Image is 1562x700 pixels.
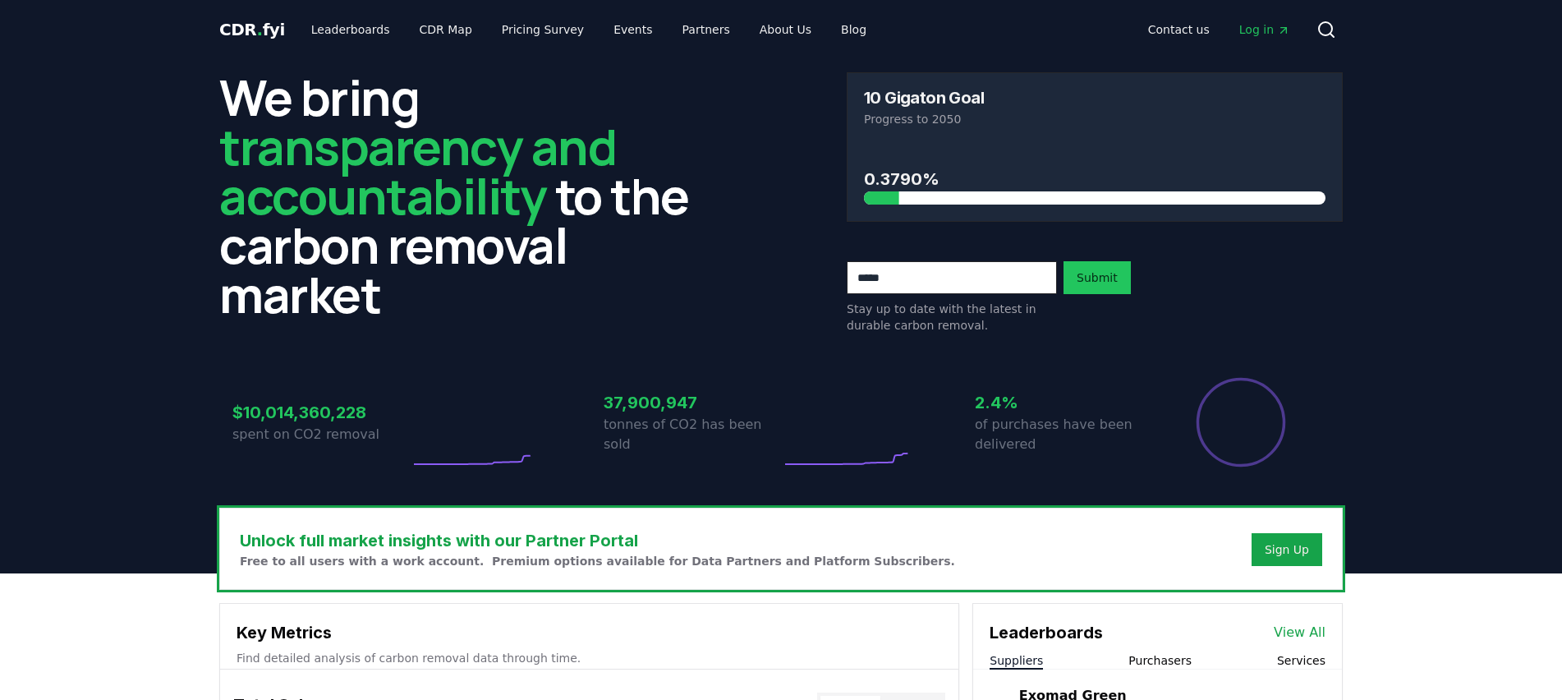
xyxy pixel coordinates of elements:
nav: Main [1135,15,1303,44]
span: CDR fyi [219,20,285,39]
a: Partners [669,15,743,44]
h3: Key Metrics [237,620,942,645]
h3: 2.4% [975,390,1152,415]
a: Pricing Survey [489,15,597,44]
a: Blog [828,15,880,44]
a: Contact us [1135,15,1223,44]
h3: $10,014,360,228 [232,400,410,425]
p: Free to all users with a work account. Premium options available for Data Partners and Platform S... [240,553,955,569]
p: Progress to 2050 [864,111,1325,127]
a: Sign Up [1265,541,1309,558]
h3: 10 Gigaton Goal [864,90,984,106]
nav: Main [298,15,880,44]
button: Purchasers [1128,652,1192,669]
button: Suppliers [990,652,1043,669]
span: transparency and accountability [219,113,616,229]
p: Stay up to date with the latest in durable carbon removal. [847,301,1057,334]
h3: Leaderboards [990,620,1103,645]
p: of purchases have been delivered [975,415,1152,454]
a: View All [1274,623,1325,642]
h2: We bring to the carbon removal market [219,72,715,319]
div: Percentage of sales delivered [1195,376,1287,468]
a: Events [600,15,665,44]
button: Sign Up [1252,533,1322,566]
h3: 0.3790% [864,167,1325,191]
button: Submit [1064,261,1131,294]
h3: Unlock full market insights with our Partner Portal [240,528,955,553]
a: About Us [747,15,825,44]
span: Log in [1239,21,1290,38]
a: CDR Map [407,15,485,44]
p: Find detailed analysis of carbon removal data through time. [237,650,942,666]
button: Services [1277,652,1325,669]
span: . [257,20,263,39]
p: tonnes of CO2 has been sold [604,415,781,454]
a: CDR.fyi [219,18,285,41]
h3: 37,900,947 [604,390,781,415]
a: Log in [1226,15,1303,44]
p: spent on CO2 removal [232,425,410,444]
a: Leaderboards [298,15,403,44]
